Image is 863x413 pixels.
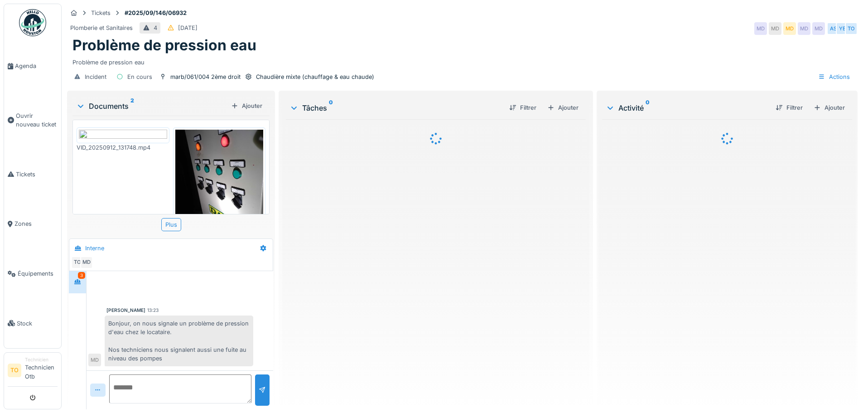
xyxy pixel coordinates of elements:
[256,73,374,81] div: Chaudière mixte (chauffage & eau chaude)
[506,102,540,114] div: Filtrer
[72,37,256,54] h1: Problème de pression eau
[170,73,241,81] div: marb/061/004 2ème droit
[836,22,849,35] div: YE
[14,219,58,228] span: Zones
[814,70,854,83] div: Actions
[606,102,768,113] div: Activité
[175,130,264,247] img: 8frxye6xxczt3ydecf3ayo4ucla8
[769,22,781,35] div: MD
[4,298,61,348] a: Stock
[4,199,61,249] a: Zones
[827,22,839,35] div: AS
[25,356,58,363] div: Technicien
[76,101,227,112] div: Documents
[4,41,61,91] a: Agenda
[130,101,134,112] sup: 2
[16,170,58,179] span: Tickets
[646,102,650,113] sup: 0
[178,24,198,32] div: [DATE]
[15,62,58,70] span: Agenda
[147,307,159,314] div: 13:23
[25,356,58,384] li: Technicien Otb
[16,112,58,129] span: Ouvrir nouveau ticket
[845,22,858,35] div: TO
[19,9,46,36] img: Badge_color-CXgf-gQk.svg
[17,319,58,328] span: Stock
[80,256,93,269] div: MD
[127,73,152,81] div: En cours
[544,102,582,114] div: Ajouter
[106,307,145,314] div: [PERSON_NAME]
[783,22,796,35] div: MD
[70,24,133,32] div: Plomberie et Sanitaires
[121,9,190,17] strong: #2025/09/146/06932
[289,102,501,113] div: Tâches
[772,102,806,114] div: Filtrer
[78,272,85,279] div: 3
[85,73,106,81] div: Incident
[4,249,61,299] a: Équipements
[329,102,333,113] sup: 0
[4,91,61,150] a: Ouvrir nouveau ticket
[812,22,825,35] div: MD
[161,218,181,231] div: Plus
[798,22,810,35] div: MD
[4,150,61,199] a: Tickets
[88,354,101,366] div: MD
[227,100,266,112] div: Ajouter
[8,356,58,387] a: TO TechnicienTechnicien Otb
[154,24,157,32] div: 4
[79,130,167,141] img: 7688be84-5687-4a16-a9f8-82abf259cadc-VID_20250912_131748.mp4
[18,269,58,278] span: Équipements
[8,364,21,377] li: TO
[72,54,852,67] div: Problème de pression eau
[91,9,111,17] div: Tickets
[77,143,169,152] div: VID_20250912_131748.mp4
[810,102,849,114] div: Ajouter
[105,316,253,366] div: Bonjour, on nous signale un problème de pression d'eau chez le locataire. Nos techniciens nous si...
[754,22,767,35] div: MD
[71,256,84,269] div: TO
[85,244,104,253] div: Interne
